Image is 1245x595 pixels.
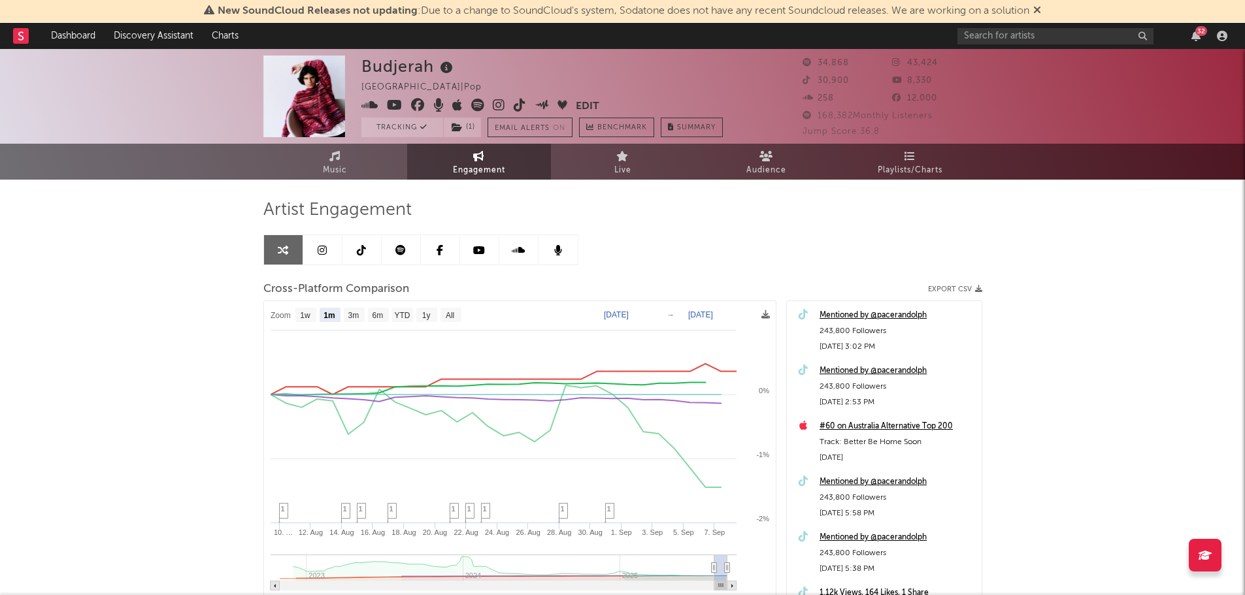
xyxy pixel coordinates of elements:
[454,528,478,536] text: 22. Aug
[820,490,975,506] div: 243,800 Followers
[677,124,716,131] span: Summary
[329,528,354,536] text: 14. Aug
[820,379,975,394] div: 243,800 Followers
[42,23,105,49] a: Dashboard
[838,144,982,180] a: Playlists/Charts
[422,311,430,320] text: 1y
[348,311,359,320] text: 3m
[281,505,285,513] span: 1
[957,28,1154,44] input: Search for artists
[263,144,407,180] a: Music
[672,528,693,536] text: 5. Sep
[695,144,838,180] a: Audience
[610,528,631,536] text: 1. Sep
[820,561,975,577] div: [DATE] 5:38 PM
[445,311,454,320] text: All
[488,118,573,137] button: Email AlertsOn
[756,451,769,458] text: -1%
[105,23,203,49] a: Discovery Assistant
[453,163,505,178] span: Engagement
[820,339,975,355] div: [DATE] 3:02 PM
[578,528,602,536] text: 30. Aug
[372,311,383,320] text: 6m
[263,281,409,297] span: Cross-Platform Comparison
[323,163,347,178] span: Music
[820,450,975,466] div: [DATE]
[1033,6,1041,16] span: Dismiss
[803,94,834,103] span: 258
[443,118,482,137] span: ( 1 )
[361,80,497,95] div: [GEOGRAPHIC_DATA] | Pop
[820,530,975,545] a: Mentioned by @pacerandolph
[579,118,654,137] a: Benchmark
[820,434,975,450] div: Track: Better Be Home Soon
[604,310,629,319] text: [DATE]
[359,505,363,513] span: 1
[878,163,942,178] span: Playlists/Charts
[516,528,540,536] text: 26. Aug
[422,528,446,536] text: 20. Aug
[614,163,631,178] span: Live
[756,515,769,523] text: -2%
[407,144,551,180] a: Engagement
[553,125,565,132] em: On
[546,528,571,536] text: 28. Aug
[484,528,508,536] text: 24. Aug
[928,285,982,293] button: Export CSV
[820,308,975,323] a: Mentioned by @pacerandolph
[361,118,443,137] button: Tracking
[390,505,393,513] span: 1
[273,528,292,536] text: 10. …
[391,528,416,536] text: 18. Aug
[892,76,932,85] span: 8,330
[394,311,410,320] text: YTD
[803,112,933,120] span: 168,382 Monthly Listeners
[483,505,487,513] span: 1
[803,76,849,85] span: 30,900
[820,394,975,410] div: [DATE] 2:53 PM
[263,202,412,218] span: Artist Engagement
[642,528,663,536] text: 3. Sep
[803,127,880,136] span: Jump Score: 36.8
[218,6,1029,16] span: : Due to a change to SoundCloud's system, Sodatone does not have any recent Soundcloud releases. ...
[803,59,849,67] span: 34,868
[576,99,599,115] button: Edit
[452,505,456,513] span: 1
[324,311,335,320] text: 1m
[820,506,975,521] div: [DATE] 5:58 PM
[271,311,291,320] text: Zoom
[607,505,611,513] span: 1
[746,163,786,178] span: Audience
[1195,26,1207,36] div: 32
[820,363,975,379] a: Mentioned by @pacerandolph
[343,505,347,513] span: 1
[892,94,937,103] span: 12,000
[1191,31,1201,41] button: 32
[820,545,975,561] div: 243,800 Followers
[467,505,471,513] span: 1
[704,528,725,536] text: 7. Sep
[667,310,674,319] text: →
[820,474,975,490] a: Mentioned by @pacerandolph
[360,528,384,536] text: 16. Aug
[203,23,248,49] a: Charts
[820,323,975,339] div: 243,800 Followers
[298,528,322,536] text: 12. Aug
[300,311,310,320] text: 1w
[892,59,938,67] span: 43,424
[361,56,456,77] div: Budjerah
[444,118,481,137] button: (1)
[218,6,418,16] span: New SoundCloud Releases not updating
[551,144,695,180] a: Live
[759,387,769,394] text: 0%
[820,419,975,434] a: #60 on Australia Alternative Top 200
[597,120,647,136] span: Benchmark
[688,310,713,319] text: [DATE]
[661,118,723,137] button: Summary
[561,505,565,513] span: 1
